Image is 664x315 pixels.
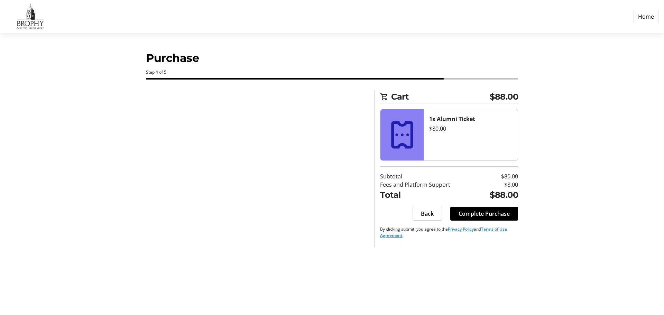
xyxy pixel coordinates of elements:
[450,207,518,221] button: Complete Purchase
[146,50,518,66] h1: Purchase
[429,115,475,123] strong: 1x Alumni Ticket
[421,210,434,218] span: Back
[380,180,478,189] td: Fees and Platform Support
[380,172,478,180] td: Subtotal
[380,226,518,239] p: By clicking submit, you agree to the and
[146,69,518,75] div: Step 4 of 5
[459,210,510,218] span: Complete Purchase
[478,172,518,180] td: $80.00
[634,10,658,23] a: Home
[413,207,442,221] button: Back
[391,91,490,103] span: Cart
[6,3,55,30] img: Brophy College Preparatory 's Logo
[380,189,478,201] td: Total
[429,124,512,133] div: $80.00
[490,91,518,103] span: $88.00
[380,226,507,238] a: Terms of Use Agreement
[478,189,518,201] td: $88.00
[448,226,474,232] a: Privacy Policy
[478,180,518,189] td: $8.00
